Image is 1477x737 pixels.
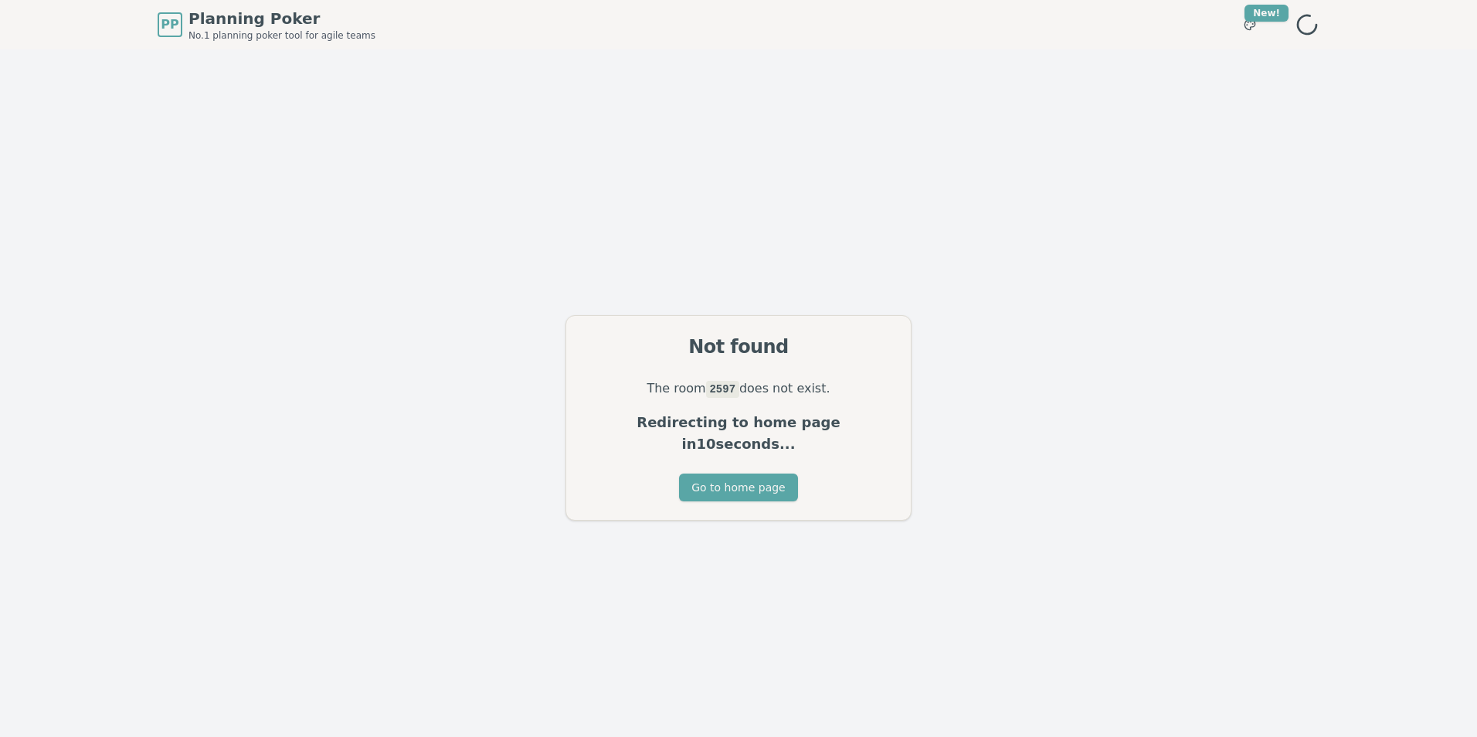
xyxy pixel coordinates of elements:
div: New! [1244,5,1289,22]
p: The room does not exist. [585,378,892,399]
span: Planning Poker [188,8,375,29]
button: New! [1236,11,1264,39]
div: Not found [585,335,892,359]
p: Redirecting to home page in 10 seconds... [585,412,892,455]
span: PP [161,15,178,34]
button: Go to home page [679,474,797,501]
code: 2597 [706,381,739,398]
span: No.1 planning poker tool for agile teams [188,29,375,42]
a: PPPlanning PokerNo.1 planning poker tool for agile teams [158,8,375,42]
